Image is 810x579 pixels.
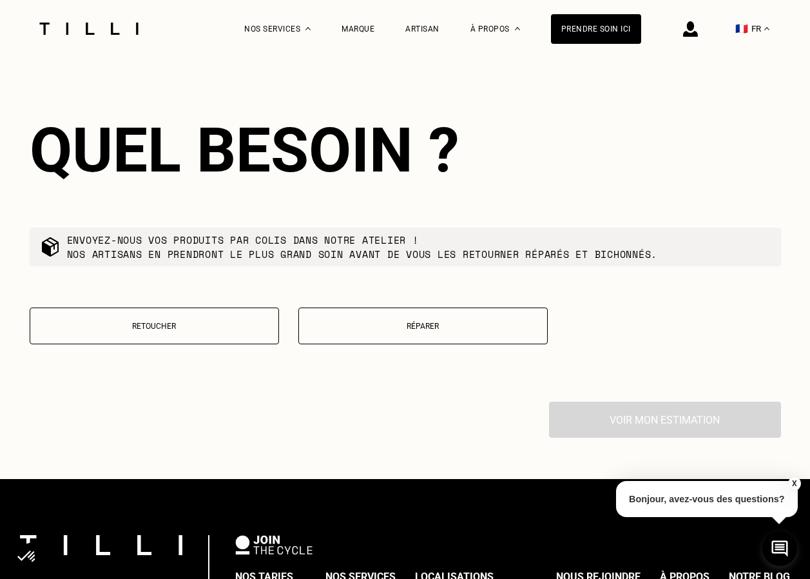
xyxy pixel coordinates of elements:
button: X [787,476,800,491]
img: commande colis [40,237,61,257]
a: Artisan [405,25,439,34]
a: Prendre soin ici [551,14,641,44]
img: menu déroulant [764,27,769,30]
p: Envoyez-nous vos produits par colis dans notre atelier ! Nos artisans en prendront le plus grand ... [67,233,658,261]
p: Réparer [305,322,541,331]
div: Quel besoin ? [30,114,781,186]
span: 🇫🇷 [735,23,748,35]
button: Retoucher [30,308,279,344]
img: Logo du service de couturière Tilli [35,23,143,35]
p: Bonjour, avez-vous des questions? [616,481,798,517]
p: Retoucher [37,322,272,331]
img: Menu déroulant à propos [515,27,520,30]
a: Marque [342,25,374,34]
img: icône connexion [683,21,698,37]
img: logo Tilli [20,535,182,555]
img: Menu déroulant [305,27,311,30]
img: logo Join The Cycle [235,535,313,554]
button: Réparer [298,308,548,344]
